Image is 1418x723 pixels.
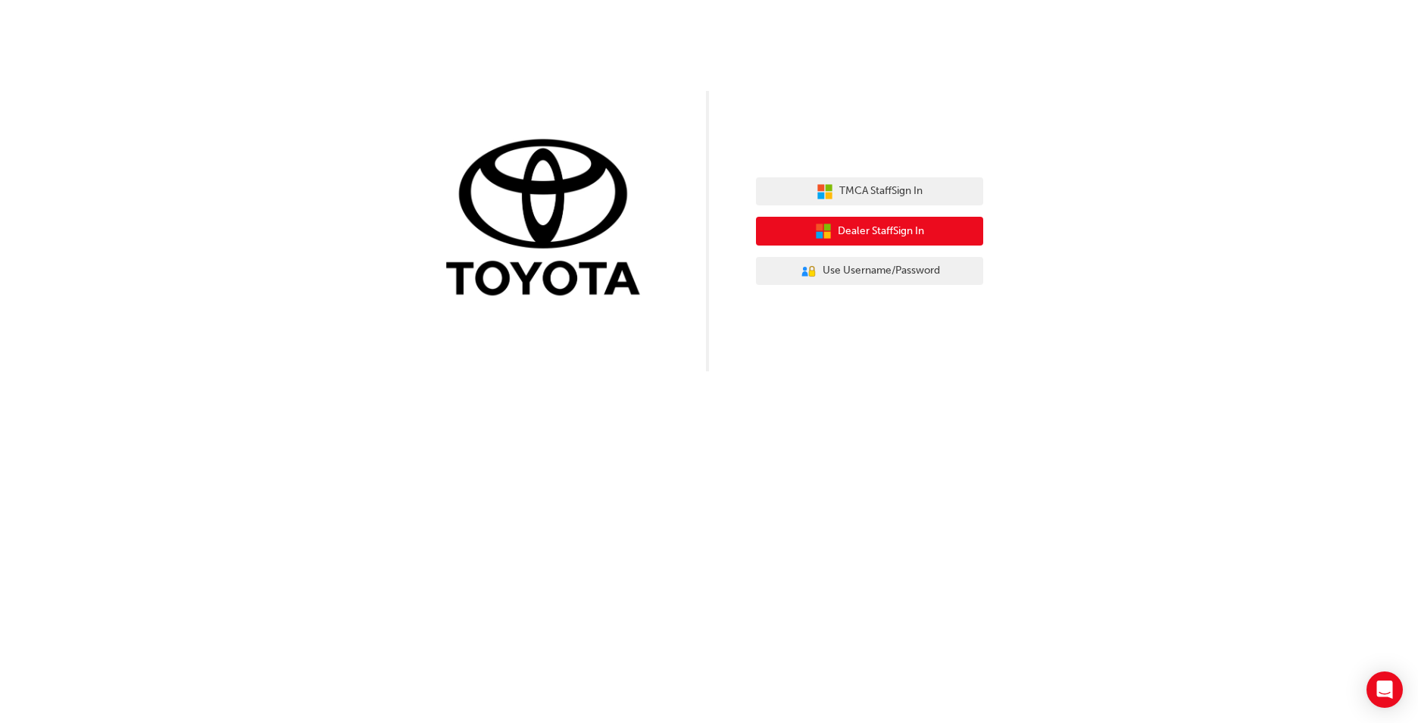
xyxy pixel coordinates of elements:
[1366,671,1403,708] div: Open Intercom Messenger
[839,183,923,200] span: TMCA Staff Sign In
[823,262,940,280] span: Use Username/Password
[838,223,924,240] span: Dealer Staff Sign In
[435,136,662,303] img: Trak
[756,177,983,206] button: TMCA StaffSign In
[756,217,983,246] button: Dealer StaffSign In
[756,257,983,286] button: Use Username/Password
